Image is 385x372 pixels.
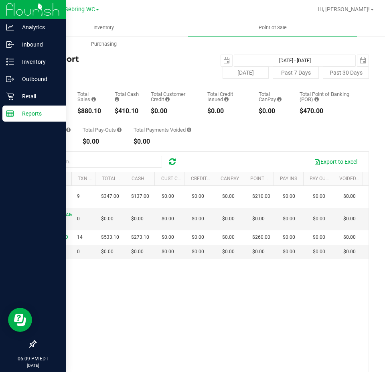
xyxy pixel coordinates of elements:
[151,91,195,102] div: Total Customer Credit
[6,41,14,49] inline-svg: Inbound
[273,67,319,79] button: Past 7 Days
[192,234,204,241] span: $0.00
[101,234,119,241] span: $533.10
[14,109,62,118] p: Reports
[313,248,325,256] span: $0.00
[42,156,162,168] input: Search...
[91,97,96,102] i: Sum of all successful, non-voided payment transaction amounts (excluding tips and transaction fee...
[77,193,80,200] span: 9
[14,74,62,84] p: Outbound
[283,193,295,200] span: $0.00
[191,176,224,181] a: Credit Issued
[4,355,62,362] p: 06:09 PM EDT
[259,91,288,102] div: Total CanPay
[300,91,357,102] div: Total Point of Banking (POB)
[14,22,62,32] p: Analytics
[283,234,295,241] span: $0.00
[65,6,95,13] span: Sebring WC
[248,24,298,31] span: Point of Sale
[6,110,14,118] inline-svg: Reports
[277,97,282,102] i: Sum of all successful, non-voided payment transaction amounts using CanPay (as well as manual Can...
[6,58,14,66] inline-svg: Inventory
[77,108,103,114] div: $880.10
[207,108,247,114] div: $0.00
[35,55,202,63] h4: Till Report
[221,55,232,66] span: select
[83,24,125,31] span: Inventory
[222,234,235,241] span: $0.00
[318,6,370,12] span: Hi, [PERSON_NAME]!
[6,23,14,31] inline-svg: Analytics
[19,36,188,53] a: Purchasing
[77,248,80,256] span: 0
[165,97,170,102] i: Sum of all successful, non-voided payment transaction amounts using account credit as the payment...
[323,67,369,79] button: Past 30 Days
[283,248,295,256] span: $0.00
[161,176,190,181] a: Cust Credit
[134,127,191,132] div: Total Payments Voided
[221,176,239,181] a: CanPay
[115,108,139,114] div: $410.10
[14,40,62,49] p: Inbound
[343,215,356,223] span: $0.00
[310,176,331,181] a: Pay Outs
[4,362,62,368] p: [DATE]
[314,97,319,102] i: Sum of the successful, non-voided point-of-banking payment transaction amounts, both via payment ...
[309,155,363,169] button: Export to Excel
[14,91,62,101] p: Retail
[222,248,235,256] span: $0.00
[313,234,325,241] span: $0.00
[207,91,247,102] div: Total Credit Issued
[223,67,269,79] button: [DATE]
[77,234,83,241] span: 14
[222,193,235,200] span: $0.00
[77,215,80,223] span: 0
[131,193,149,200] span: $137.00
[83,127,122,132] div: Total Pay-Outs
[162,234,174,241] span: $0.00
[66,127,71,132] i: Sum of all cash pay-ins added to tills within the date range.
[192,248,204,256] span: $0.00
[115,97,119,102] i: Sum of all successful, non-voided cash payment transaction amounts (excluding tips and transactio...
[313,193,325,200] span: $0.00
[14,57,62,67] p: Inventory
[6,75,14,83] inline-svg: Outbound
[101,215,113,223] span: $0.00
[283,215,295,223] span: $0.00
[188,19,357,36] a: Point of Sale
[6,92,14,100] inline-svg: Retail
[252,248,265,256] span: $0.00
[192,215,204,223] span: $0.00
[343,248,356,256] span: $0.00
[117,127,122,132] i: Sum of all cash pay-outs removed from tills within the date range.
[339,176,382,181] a: Voided Payments
[78,176,105,181] a: TXN Count
[101,248,113,256] span: $0.00
[115,91,139,102] div: Total Cash
[259,108,288,114] div: $0.00
[343,193,356,200] span: $0.00
[162,215,174,223] span: $0.00
[131,215,144,223] span: $0.00
[77,91,103,102] div: Total Sales
[313,215,325,223] span: $0.00
[252,193,270,200] span: $210.00
[102,176,132,181] a: Total Sales
[222,215,235,223] span: $0.00
[280,176,297,181] a: Pay Ins
[187,127,191,132] i: Sum of all voided payment transaction amounts (excluding tips and transaction fees) within the da...
[357,55,369,66] span: select
[19,19,188,36] a: Inventory
[192,193,204,200] span: $0.00
[162,248,174,256] span: $0.00
[80,41,128,48] span: Purchasing
[83,138,122,145] div: $0.00
[131,248,144,256] span: $0.00
[132,176,144,181] a: Cash
[343,234,356,241] span: $0.00
[134,138,191,145] div: $0.00
[162,193,174,200] span: $0.00
[101,193,119,200] span: $347.00
[8,308,32,332] iframe: Resource center
[250,176,307,181] a: Point of Banking (POB)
